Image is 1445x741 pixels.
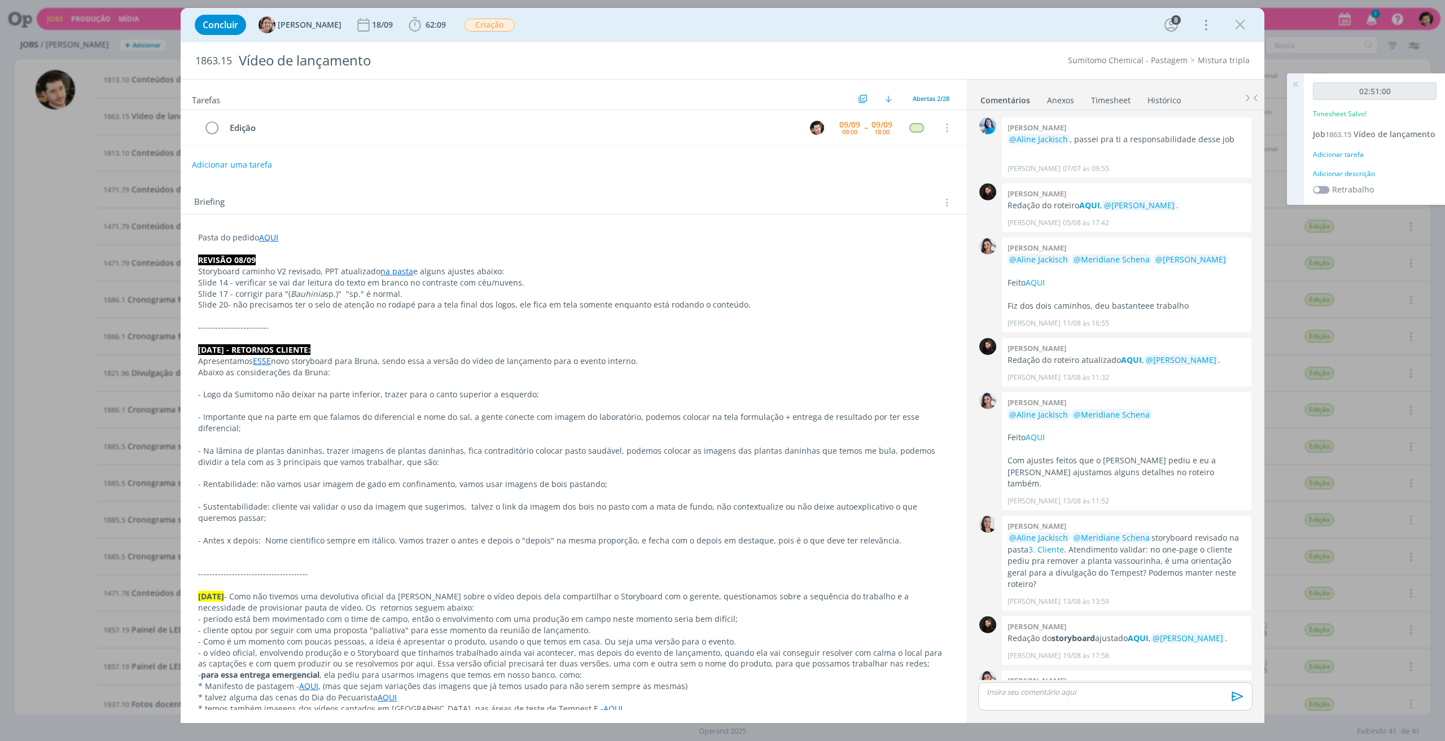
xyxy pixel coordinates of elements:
[1052,633,1095,643] strong: storyboard
[198,232,949,243] p: Pasta do pedido
[913,94,949,103] span: Abertas 2/28
[426,19,446,30] span: 62:09
[979,183,996,200] img: L
[299,681,318,691] a: AQUI
[380,266,413,277] a: na pasta
[979,670,996,687] img: N
[198,299,949,310] p: Slide 20- não precisamos ter o selo de atenção no rodapé para a tela final dos logos, ele fica em...
[839,121,860,129] div: 09/09
[195,15,246,35] button: Concluir
[1008,521,1066,531] b: [PERSON_NAME]
[842,129,857,135] div: 09:00
[198,367,949,378] p: Abaixo as considerações da Bruna:
[198,636,949,647] p: - Como é um momento com poucas pessoas, a ideia é apresentar o produto, usando o que temos em cas...
[1008,597,1061,607] p: [PERSON_NAME]
[198,389,949,400] p: - Logo da Sumitomo não deixar na parte inferior, trazer para o canto superior a esquerdo;
[1354,129,1435,139] span: Vídeo de lançamento
[198,591,949,613] p: - Como não tivemos uma devolutiva oficial da [PERSON_NAME] sobre o vídeo depois dela compartilhar...
[979,338,996,355] img: L
[201,669,319,680] strong: para essa entrega emergencial
[1008,621,1066,632] b: [PERSON_NAME]
[1008,455,1246,489] p: Com ajustes feitos que o [PERSON_NAME] pediu e eu a [PERSON_NAME] ajustamos alguns detalhes no ro...
[1162,16,1180,34] button: 8
[1008,676,1066,686] b: [PERSON_NAME]
[1026,277,1045,288] a: AQUI
[885,95,892,102] img: arrow-down.svg
[1128,633,1149,643] a: AQUI
[979,616,996,633] img: L
[195,55,232,67] span: 1863.15
[1313,109,1367,119] p: Timesheet Salvo!
[191,155,273,175] button: Adicionar uma tarefa
[198,568,949,580] p: ---------------------------------------
[603,703,623,714] a: AQUI
[1079,200,1100,211] a: AQUI
[198,255,256,265] strong: REVISÃO 08/09
[1063,597,1109,607] span: 13/08 às 13:59
[808,119,825,136] button: V
[1008,243,1066,253] b: [PERSON_NAME]
[1008,343,1066,353] b: [PERSON_NAME]
[198,692,949,703] p: * talvez alguma das cenas do Dia do Pecuarista
[194,195,225,210] span: Briefing
[198,613,949,625] p: - período está bem movimentado com o time de campo, então o envolvimento com uma produção em camp...
[1009,409,1068,420] span: @Aline Jackisch
[192,92,220,106] span: Tarefas
[1008,188,1066,199] b: [PERSON_NAME]
[810,121,824,135] img: V
[1198,55,1250,65] a: Mistura tripla
[291,288,325,299] em: Bauhinia
[1325,129,1351,139] span: 1863.15
[1008,318,1061,328] p: [PERSON_NAME]
[1008,397,1066,407] b: [PERSON_NAME]
[234,47,805,74] div: Vídeo de lançamento
[1008,122,1066,133] b: [PERSON_NAME]
[198,647,949,670] p: - o vídeo oficial, envolvendo produção e o Storyboard que tínhamos trabalhado ainda vai acontecer...
[1074,254,1150,265] span: @Meridiane Schena
[1009,254,1068,265] span: @Aline Jackisch
[979,516,996,533] img: C
[864,124,868,131] span: --
[1121,354,1142,365] strong: AQUI
[1047,95,1074,106] div: Anexos
[203,20,238,29] span: Concluir
[1091,90,1131,106] a: Timesheet
[1313,169,1437,179] div: Adicionar descrição
[1008,633,1246,644] p: Redação do ajustado , .
[980,90,1031,106] a: Comentários
[1063,372,1109,383] span: 13/08 às 11:32
[198,703,949,714] p: * temos também imagens dos vídeos captados em [GEOGRAPHIC_DATA], nas áreas de teste de Tempest E -
[1008,496,1061,506] p: [PERSON_NAME]
[225,121,799,135] div: Edição
[1063,218,1109,228] span: 05/08 às 17:42
[1008,372,1061,383] p: [PERSON_NAME]
[259,16,341,33] button: A[PERSON_NAME]
[1063,164,1109,174] span: 07/07 às 09:55
[1008,134,1246,145] p: , passei pra ti a responsabilidade desse job
[1008,651,1061,661] p: [PERSON_NAME]
[378,692,397,703] a: AQUI
[1008,218,1061,228] p: [PERSON_NAME]
[979,117,996,134] img: E
[1009,134,1068,144] span: @Aline Jackisch
[1313,129,1435,139] a: Job1863.15Vídeo de lançamento
[198,356,949,367] p: Apresentamos novo storyboard para Bruna, sendo essa a versão do vídeo de lançamento para o evento...
[181,8,1264,723] div: dialog
[198,322,949,333] p: -------------------------
[198,277,949,288] p: Slide 14 - verificar se vai dar leitura do texto em branco no contraste com céu/nuvens.
[198,669,949,681] p: - , ela pediu para usarmos imagens que temos em nosso banco, como:
[1332,183,1374,195] label: Retrabalho
[1146,354,1216,365] span: @[PERSON_NAME]
[1008,300,1246,312] p: Fiz dos dois caminhos, deu bastanteee trabalho
[464,18,515,32] button: Criação
[198,501,949,524] p: - Sustentabilidade: cliente vai validar o uso da imagem que sugerimos, talvez o link da imagem do...
[372,21,395,29] div: 18/09
[1063,318,1109,328] span: 11/08 às 16:55
[1028,544,1064,555] a: 3. Cliente
[253,356,271,366] a: ESSE
[198,535,949,546] p: - Antes x depois: Nome cientifico sempre em itálico. Vamos trazer o antes e depois o "depois" na ...
[1147,90,1181,106] a: Histórico
[1104,200,1175,211] span: @[PERSON_NAME]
